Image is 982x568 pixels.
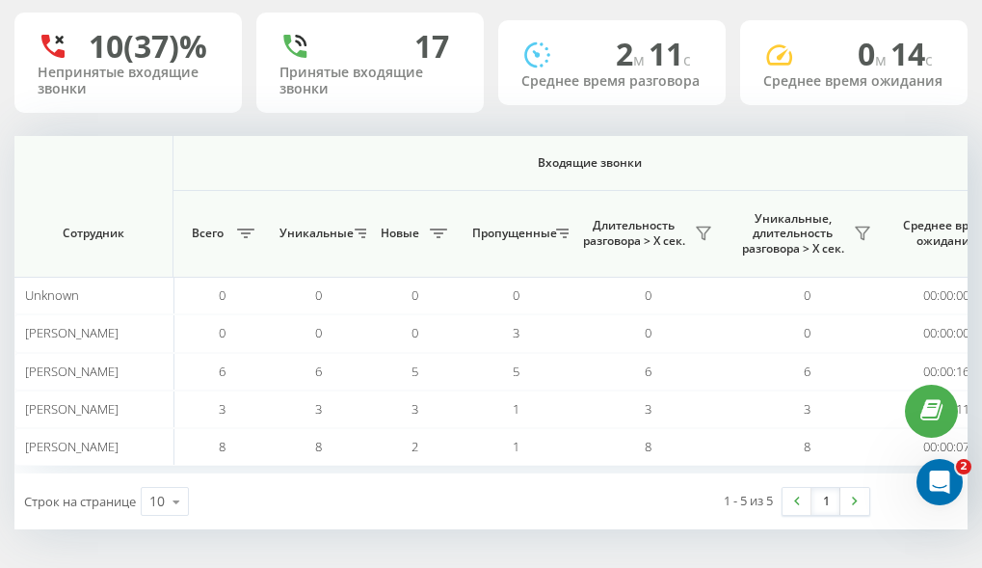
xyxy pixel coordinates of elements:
span: 8 [645,438,651,455]
div: 1 - 5 из 5 [724,491,773,510]
div: Среднее время разговора [521,73,703,90]
span: 0 [315,324,322,341]
span: 0 [219,324,226,341]
span: 0 [858,33,890,74]
span: 6 [804,363,810,380]
span: Длительность разговора > Х сек. [578,218,689,248]
span: 8 [804,438,810,455]
div: 17 [414,28,449,65]
span: 0 [645,324,651,341]
span: 6 [315,363,322,380]
div: Среднее время ожидания [763,73,944,90]
div: 10 [149,492,165,511]
span: c [683,49,691,70]
span: 2 [616,33,649,74]
span: м [875,49,890,70]
span: 6 [645,363,651,380]
span: 3 [315,400,322,418]
span: 1 [513,438,519,455]
span: 5 [411,363,418,380]
span: Строк на странице [24,493,136,510]
span: Входящие звонки [224,155,956,171]
span: 8 [315,438,322,455]
span: 0 [411,324,418,341]
span: [PERSON_NAME] [25,324,119,341]
span: [PERSON_NAME] [25,400,119,418]
span: 3 [804,400,810,418]
span: 0 [315,286,322,304]
span: 14 [890,33,933,74]
a: 1 [811,488,840,515]
span: 11 [649,33,691,74]
span: 6 [219,363,226,380]
span: Всего [183,226,231,241]
span: Сотрудник [31,226,156,241]
div: 10 (37)% [89,28,207,65]
span: Пропущенные [472,226,550,241]
span: 0 [219,286,226,304]
span: 8 [219,438,226,455]
span: 0 [411,286,418,304]
span: 2 [411,438,418,455]
span: 3 [411,400,418,418]
iframe: Intercom live chat [916,459,963,505]
span: 3 [513,324,519,341]
span: 5 [513,363,519,380]
span: [PERSON_NAME] [25,438,119,455]
span: [PERSON_NAME] [25,363,119,380]
span: 2 [956,459,971,474]
span: c [925,49,933,70]
span: 0 [804,286,810,304]
div: Принятые входящие звонки [279,65,461,97]
span: 3 [645,400,651,418]
span: Unknown [25,286,79,304]
span: Уникальные [279,226,349,241]
div: Непринятые входящие звонки [38,65,219,97]
span: 3 [219,400,226,418]
span: м [633,49,649,70]
span: 1 [513,400,519,418]
span: Уникальные, длительность разговора > Х сек. [737,211,848,257]
span: 0 [804,324,810,341]
span: 0 [513,286,519,304]
span: Новые [376,226,424,241]
span: 0 [645,286,651,304]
